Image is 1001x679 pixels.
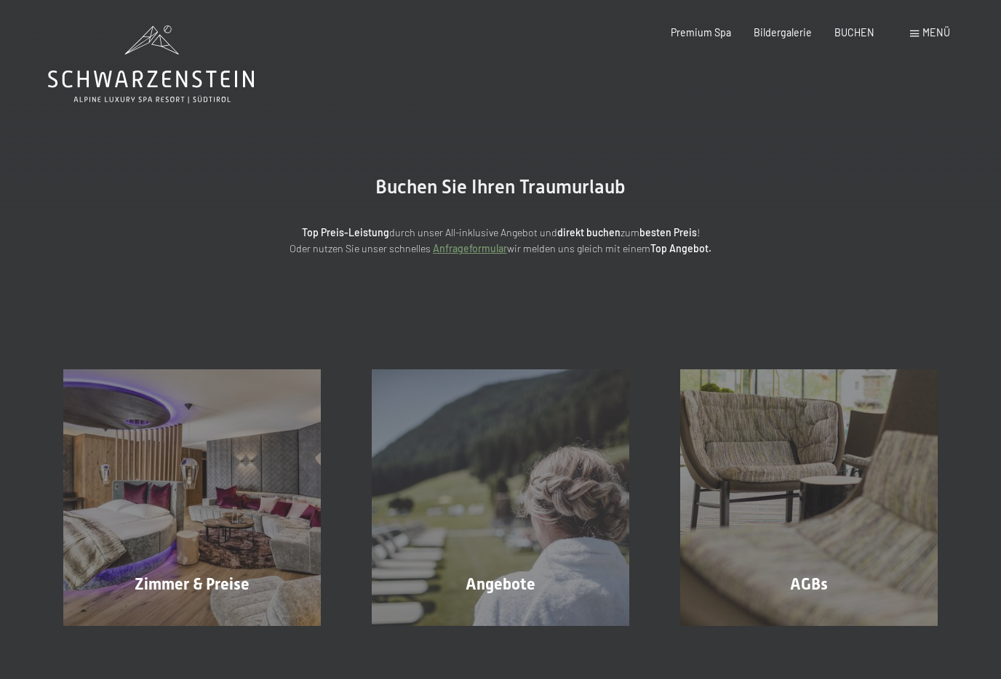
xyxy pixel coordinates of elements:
[754,26,812,39] a: Bildergalerie
[466,575,535,593] span: Angebote
[302,226,389,238] strong: Top Preis-Leistung
[639,226,697,238] strong: besten Preis
[557,226,621,238] strong: direkt buchen
[346,369,655,626] a: Buchung Angebote
[135,575,250,593] span: Zimmer & Preise
[38,369,346,626] a: Buchung Zimmer & Preise
[671,26,731,39] a: Premium Spa
[433,242,507,254] a: Anfrageformular
[655,369,963,626] a: Buchung AGBs
[375,176,626,198] span: Buchen Sie Ihren Traumurlaub
[834,26,874,39] a: BUCHEN
[180,225,821,257] p: durch unser All-inklusive Angebot und zum ! Oder nutzen Sie unser schnelles wir melden uns gleich...
[922,26,950,39] span: Menü
[790,575,828,593] span: AGBs
[650,242,711,254] strong: Top Angebot.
